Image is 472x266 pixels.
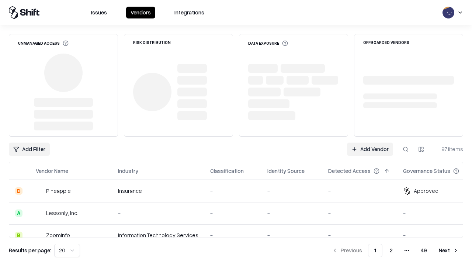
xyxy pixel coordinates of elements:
[46,231,70,239] div: ZoomInfo
[36,232,43,239] img: ZoomInfo
[328,231,391,239] div: -
[118,231,198,239] div: Information Technology Services
[133,40,171,44] div: Risk Distribution
[415,244,433,257] button: 49
[327,244,463,257] nav: pagination
[46,187,71,195] div: Pineapple
[36,167,68,175] div: Vendor Name
[210,231,256,239] div: -
[384,244,399,257] button: 2
[46,209,78,217] div: Lessonly, Inc.
[347,143,393,156] a: Add Vendor
[87,7,111,18] button: Issues
[267,167,305,175] div: Identity Source
[328,187,391,195] div: -
[403,231,471,239] div: -
[15,209,22,217] div: A
[126,7,155,18] button: Vendors
[403,167,450,175] div: Governance Status
[210,209,256,217] div: -
[267,231,316,239] div: -
[118,209,198,217] div: -
[248,40,288,46] div: Data Exposure
[9,143,50,156] button: Add Filter
[403,209,471,217] div: -
[267,187,316,195] div: -
[328,209,391,217] div: -
[170,7,209,18] button: Integrations
[36,209,43,217] img: Lessonly, Inc.
[210,167,244,175] div: Classification
[118,187,198,195] div: Insurance
[328,167,371,175] div: Detected Access
[363,40,409,44] div: Offboarded Vendors
[118,167,138,175] div: Industry
[210,187,256,195] div: -
[36,187,43,195] img: Pineapple
[368,244,382,257] button: 1
[434,145,463,153] div: 971 items
[15,187,22,195] div: D
[434,244,463,257] button: Next
[267,209,316,217] div: -
[18,40,69,46] div: Unmanaged Access
[9,246,51,254] p: Results per page:
[15,232,22,239] div: B
[414,187,438,195] div: Approved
